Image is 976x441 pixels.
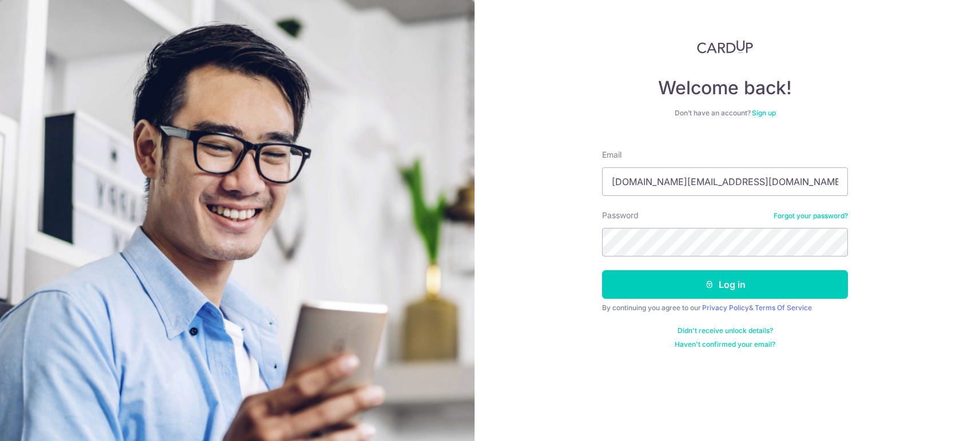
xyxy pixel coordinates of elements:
label: Password [602,210,639,221]
img: CardUp Logo [697,40,753,54]
a: Didn't receive unlock details? [678,326,773,335]
a: Terms Of Service [755,303,812,312]
div: Don’t have an account? [602,109,848,118]
a: Forgot your password? [774,211,848,220]
input: Enter your Email [602,167,848,196]
div: By continuing you agree to our & [602,303,848,312]
label: Email [602,149,622,161]
button: Log in [602,270,848,299]
a: Sign up [752,109,776,117]
h4: Welcome back! [602,77,848,99]
a: Haven't confirmed your email? [675,340,775,349]
a: Privacy Policy [702,303,749,312]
